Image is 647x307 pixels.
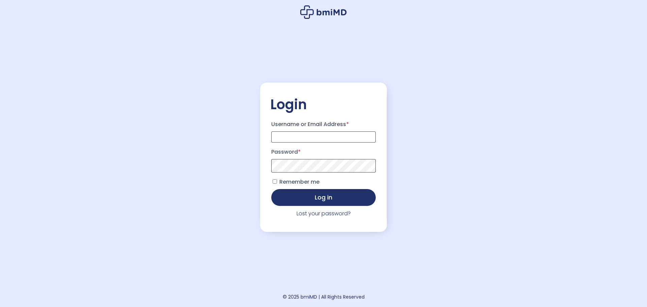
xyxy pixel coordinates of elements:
[271,147,376,157] label: Password
[271,119,376,130] label: Username or Email Address
[271,189,376,206] button: Log in
[283,292,365,302] div: © 2025 bmiMD | All Rights Reserved
[279,178,319,186] span: Remember me
[273,179,277,184] input: Remember me
[270,96,377,113] h2: Login
[297,210,351,217] a: Lost your password?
